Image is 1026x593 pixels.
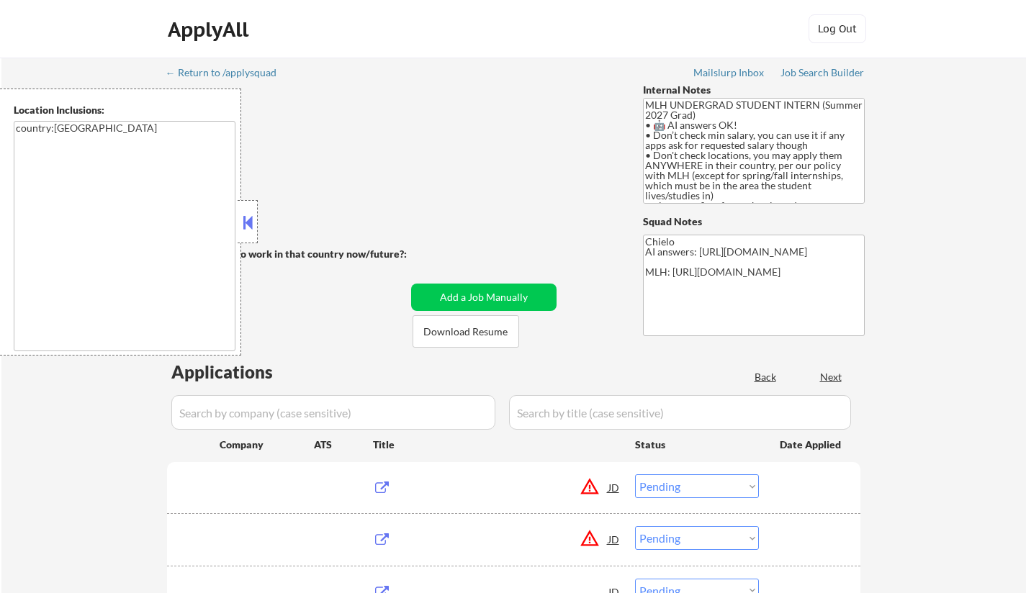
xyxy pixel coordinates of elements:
[171,395,495,430] input: Search by company (case sensitive)
[635,431,759,457] div: Status
[171,363,314,381] div: Applications
[14,103,235,117] div: Location Inclusions:
[580,528,600,548] button: warning_amber
[780,68,865,78] div: Job Search Builder
[607,526,621,552] div: JD
[755,370,778,384] div: Back
[168,17,253,42] div: ApplyAll
[693,68,765,78] div: Mailslurp Inbox
[643,83,865,97] div: Internal Notes
[166,67,290,81] a: ← Return to /applysquad
[314,438,373,452] div: ATS
[220,438,314,452] div: Company
[373,438,621,452] div: Title
[780,67,865,81] a: Job Search Builder
[780,438,843,452] div: Date Applied
[607,474,621,500] div: JD
[411,284,557,311] button: Add a Job Manually
[413,315,519,348] button: Download Resume
[809,14,866,43] button: Log Out
[167,248,407,260] strong: Will need Visa to work in that country now/future?:
[580,476,600,497] button: warning_amber
[166,68,290,78] div: ← Return to /applysquad
[820,370,843,384] div: Next
[643,214,865,229] div: Squad Notes
[693,67,765,81] a: Mailslurp Inbox
[509,395,851,430] input: Search by title (case sensitive)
